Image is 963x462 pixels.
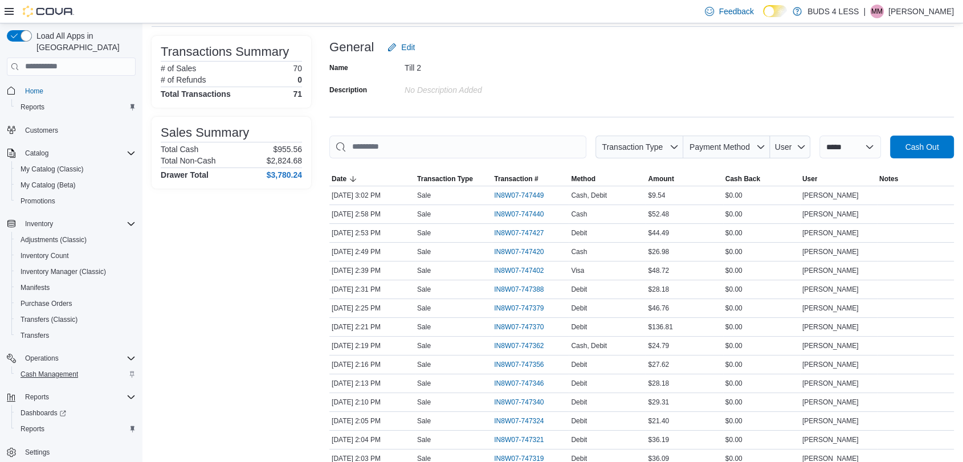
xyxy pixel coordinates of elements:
[571,398,587,407] span: Debit
[329,63,348,72] label: Name
[21,251,69,260] span: Inventory Count
[494,189,555,202] button: IN8W07-747449
[25,149,48,158] span: Catalog
[329,245,415,259] div: [DATE] 2:49 PM
[802,341,859,350] span: [PERSON_NAME]
[25,87,43,96] span: Home
[16,265,136,279] span: Inventory Manager (Classic)
[329,377,415,390] div: [DATE] 2:13 PM
[332,174,346,183] span: Date
[16,100,49,114] a: Reports
[802,379,859,388] span: [PERSON_NAME]
[161,75,206,84] h6: # of Refunds
[2,389,140,405] button: Reports
[494,360,544,369] span: IN8W07-747356
[21,370,78,379] span: Cash Management
[648,379,669,388] span: $28.18
[329,207,415,221] div: [DATE] 2:58 PM
[494,414,555,428] button: IN8W07-747324
[723,358,800,371] div: $0.00
[723,226,800,240] div: $0.00
[21,103,44,112] span: Reports
[571,304,587,313] span: Debit
[723,172,800,186] button: Cash Back
[11,264,140,280] button: Inventory Manager (Classic)
[494,285,544,294] span: IN8W07-747388
[725,174,760,183] span: Cash Back
[494,416,544,426] span: IN8W07-747324
[21,217,136,231] span: Inventory
[16,100,136,114] span: Reports
[16,194,136,208] span: Promotions
[2,145,140,161] button: Catalog
[802,322,859,332] span: [PERSON_NAME]
[494,191,544,200] span: IN8W07-747449
[16,406,71,420] a: Dashboards
[571,285,587,294] span: Debit
[494,174,538,183] span: Transaction #
[571,174,595,183] span: Method
[329,40,374,54] h3: General
[494,339,555,353] button: IN8W07-747362
[494,266,544,275] span: IN8W07-747402
[802,228,859,238] span: [PERSON_NAME]
[802,210,859,219] span: [PERSON_NAME]
[16,178,80,192] a: My Catalog (Beta)
[494,226,555,240] button: IN8W07-747427
[417,266,431,275] p: Sale
[648,191,665,200] span: $9.54
[494,207,555,221] button: IN8W07-747440
[648,247,669,256] span: $26.98
[719,6,753,17] span: Feedback
[494,304,544,313] span: IN8W07-747379
[161,170,209,179] h4: Drawer Total
[494,247,544,256] span: IN8W07-747420
[329,226,415,240] div: [DATE] 2:53 PM
[161,156,216,165] h6: Total Non-Cash
[775,142,792,152] span: User
[494,320,555,334] button: IN8W07-747370
[329,339,415,353] div: [DATE] 2:19 PM
[405,59,557,72] div: Till 2
[21,390,136,404] span: Reports
[16,281,54,295] a: Manifests
[417,398,431,407] p: Sale
[723,189,800,202] div: $0.00
[21,124,63,137] a: Customers
[329,414,415,428] div: [DATE] 2:05 PM
[494,264,555,277] button: IN8W07-747402
[16,162,88,176] a: My Catalog (Classic)
[11,328,140,344] button: Transfers
[890,136,954,158] button: Cash Out
[877,172,954,186] button: Notes
[802,416,859,426] span: [PERSON_NAME]
[648,435,669,444] span: $36.19
[21,331,49,340] span: Transfers
[417,228,431,238] p: Sale
[571,210,587,219] span: Cash
[21,445,136,459] span: Settings
[494,341,544,350] span: IN8W07-747362
[25,448,50,457] span: Settings
[415,172,492,186] button: Transaction Type
[21,181,76,190] span: My Catalog (Beta)
[267,156,302,165] p: $2,824.68
[161,64,196,73] h6: # of Sales
[11,405,140,421] a: Dashboards
[723,320,800,334] div: $0.00
[723,433,800,447] div: $0.00
[2,350,140,366] button: Operations
[329,433,415,447] div: [DATE] 2:04 PM
[571,228,587,238] span: Debit
[16,233,136,247] span: Adjustments (Classic)
[273,145,302,154] p: $955.56
[595,136,683,158] button: Transaction Type
[16,297,77,310] a: Purchase Orders
[16,329,136,342] span: Transfers
[494,398,544,407] span: IN8W07-747340
[383,36,419,59] button: Edit
[648,174,674,183] span: Amount
[571,341,607,350] span: Cash, Debit
[802,247,859,256] span: [PERSON_NAME]
[25,219,53,228] span: Inventory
